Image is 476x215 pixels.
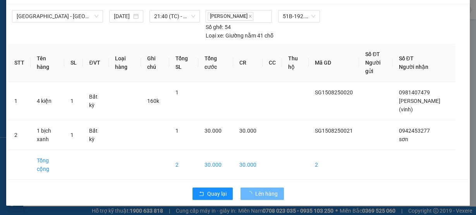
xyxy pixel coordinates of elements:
span: SG1508250020 [315,89,353,96]
span: rollback [199,191,204,197]
span: 1 [70,98,74,104]
li: In ngày: 19:42 15/08 [4,57,89,68]
span: [PERSON_NAME] (vinh) [399,98,440,113]
th: Thu hộ [282,44,309,82]
td: 4 kiện [31,82,64,120]
span: 160k [147,98,159,104]
button: rollbackQuay lại [192,188,233,200]
th: Ghi chú [141,44,169,82]
span: sơn [399,136,408,142]
span: loading [247,191,255,196]
td: 30.000 [198,150,233,180]
span: Người nhận [399,64,428,70]
th: ĐVT [83,44,109,82]
th: STT [8,44,31,82]
span: 1 [70,132,74,138]
th: Tổng cước [198,44,233,82]
span: Sài Gòn - Đắk Lắk [17,10,98,22]
th: SL [64,44,83,82]
input: 15/08/2025 [114,12,132,20]
span: Lên hàng [255,189,278,198]
button: Lên hàng [241,188,284,200]
td: 2 [309,150,359,180]
td: 1 bịch xanh [31,120,64,150]
div: 54 [206,23,230,31]
span: 1 [175,89,179,96]
td: Bất kỳ [83,120,109,150]
th: Tổng SL [169,44,198,82]
span: 30.000 [239,128,256,134]
span: Số ĐT [399,55,414,61]
span: [PERSON_NAME] [208,12,253,21]
span: Quay lại [207,189,227,198]
li: Thảo Lan [4,46,89,57]
td: Tổng cộng [31,150,64,180]
td: 1 [8,82,31,120]
th: Tên hàng [31,44,64,82]
span: 51B-192.71 [283,10,315,22]
span: Loại xe: [206,31,224,40]
th: CR [233,44,263,82]
th: CC [263,44,282,82]
td: 2 [8,120,31,150]
span: 0981407479 [399,89,430,96]
td: 30.000 [233,150,263,180]
span: SG1508250021 [315,128,353,134]
span: 30.000 [204,128,222,134]
span: close [248,14,252,18]
span: 21:40 (TC) - 51B-192.71 [154,10,195,22]
td: Bất kỳ [83,82,109,120]
th: Mã GD [309,44,359,82]
th: Loại hàng [109,44,141,82]
span: Số ĐT [365,51,380,57]
span: 1 [175,128,179,134]
span: Số ghế: [206,23,223,31]
td: 2 [169,150,198,180]
span: 0942453277 [399,128,430,134]
span: Người gửi [365,60,381,74]
div: Giường nằm 41 chỗ [206,31,273,40]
